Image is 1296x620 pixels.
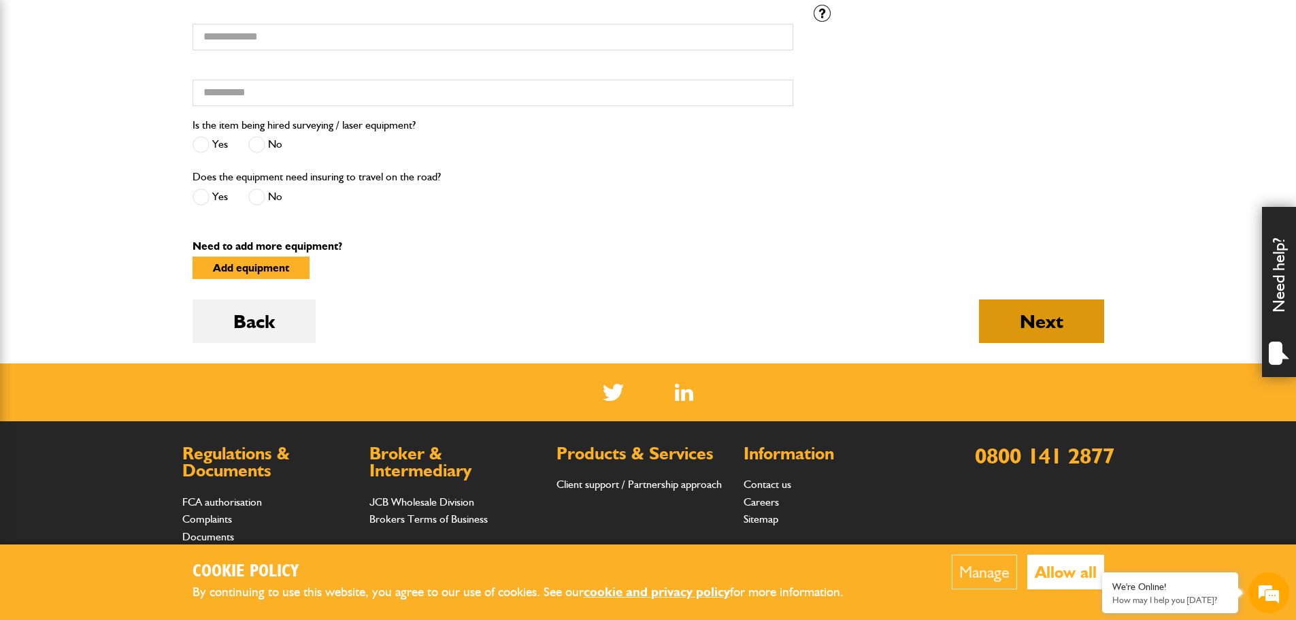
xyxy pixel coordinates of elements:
[369,495,474,508] a: JCB Wholesale Division
[23,76,57,95] img: d_20077148190_company_1631870298795_20077148190
[556,478,722,491] a: Client support / Partnership approach
[1262,207,1296,377] div: Need help?
[18,166,248,196] input: Enter your email address
[193,257,310,279] button: Add equipment
[193,172,441,182] label: Does the equipment need insuring to travel on the road?
[18,206,248,236] input: Enter your phone number
[185,419,247,438] em: Start Chat
[248,189,282,206] label: No
[182,512,232,525] a: Complaints
[193,120,416,131] label: Is the item being hired surveying / laser equipment?
[369,512,488,525] a: Brokers Terms of Business
[182,445,356,480] h2: Regulations & Documents
[584,584,730,600] a: cookie and privacy policy
[952,555,1017,589] button: Manage
[18,126,248,156] input: Enter your last name
[18,246,248,408] textarea: Type your message and hit 'Enter'
[744,495,779,508] a: Careers
[182,530,234,543] a: Documents
[556,445,730,463] h2: Products & Services
[1027,555,1104,589] button: Allow all
[1112,581,1228,593] div: We're Online!
[193,136,228,153] label: Yes
[223,7,256,39] div: Minimize live chat window
[744,445,917,463] h2: Information
[182,495,262,508] a: FCA authorisation
[369,445,543,480] h2: Broker & Intermediary
[193,241,1104,252] p: Need to add more equipment?
[193,189,228,206] label: Yes
[744,478,791,491] a: Contact us
[979,299,1104,343] button: Next
[1112,595,1228,605] p: How may I help you today?
[71,76,229,94] div: Chat with us now
[975,442,1114,469] a: 0800 141 2877
[248,136,282,153] label: No
[675,384,693,401] img: Linked In
[603,384,624,401] img: Twitter
[193,582,866,603] p: By continuing to use this website, you agree to our use of cookies. See our for more information.
[193,561,866,583] h2: Cookie Policy
[193,299,316,343] button: Back
[744,512,778,525] a: Sitemap
[675,384,693,401] a: LinkedIn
